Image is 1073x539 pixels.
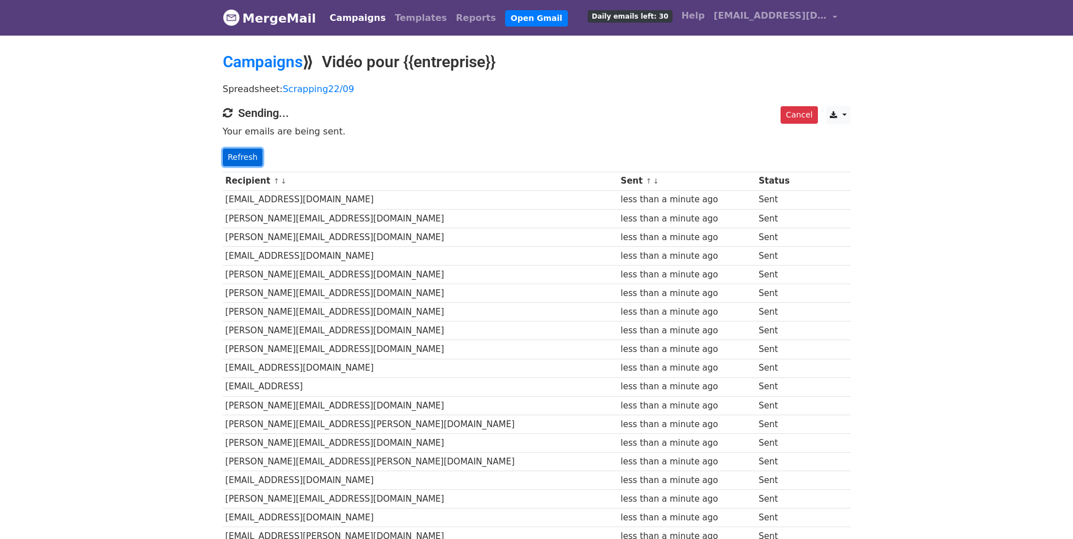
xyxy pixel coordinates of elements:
div: less than a minute ago [620,250,753,263]
div: less than a minute ago [620,287,753,300]
a: MergeMail [223,6,316,30]
div: less than a minute ago [620,231,753,244]
td: [PERSON_NAME][EMAIL_ADDRESS][DOMAIN_NAME] [223,209,618,228]
div: less than a minute ago [620,455,753,468]
td: [PERSON_NAME][EMAIL_ADDRESS][DOMAIN_NAME] [223,266,618,284]
td: Sent [756,415,804,433]
td: Sent [756,396,804,415]
td: [PERSON_NAME][EMAIL_ADDRESS][DOMAIN_NAME] [223,433,618,452]
div: less than a minute ago [620,399,753,412]
td: Sent [756,228,804,246]
a: Daily emails left: 30 [583,5,676,27]
td: [PERSON_NAME][EMAIL_ADDRESS][DOMAIN_NAME] [223,228,618,246]
td: Sent [756,340,804,359]
p: Spreadsheet: [223,83,851,95]
a: ↓ [653,177,659,185]
td: [PERSON_NAME][EMAIL_ADDRESS][PERSON_NAME][DOMAIN_NAME] [223,453,618,471]
th: Sent [618,172,756,190]
th: Recipient [223,172,618,190]
a: [EMAIL_ADDRESS][DOMAIN_NAME] [709,5,842,31]
span: Daily emails left: 30 [588,10,672,23]
div: less than a minute ago [620,493,753,506]
td: [PERSON_NAME][EMAIL_ADDRESS][DOMAIN_NAME] [223,284,618,303]
div: less than a minute ago [620,511,753,524]
td: [EMAIL_ADDRESS] [223,377,618,396]
div: less than a minute ago [620,418,753,431]
a: Cancel [781,106,817,124]
span: [EMAIL_ADDRESS][DOMAIN_NAME] [714,9,827,23]
a: Help [677,5,709,27]
a: Templates [390,7,451,29]
a: Reports [451,7,501,29]
td: [PERSON_NAME][EMAIL_ADDRESS][DOMAIN_NAME] [223,303,618,321]
td: [EMAIL_ADDRESS][DOMAIN_NAME] [223,190,618,209]
td: Sent [756,508,804,527]
div: less than a minute ago [620,306,753,319]
td: Sent [756,246,804,265]
td: [PERSON_NAME][EMAIL_ADDRESS][DOMAIN_NAME] [223,340,618,359]
td: [PERSON_NAME][EMAIL_ADDRESS][PERSON_NAME][DOMAIN_NAME] [223,415,618,433]
td: [PERSON_NAME][EMAIL_ADDRESS][DOMAIN_NAME] [223,490,618,508]
a: Refresh [223,149,263,166]
td: [PERSON_NAME][EMAIL_ADDRESS][DOMAIN_NAME] [223,321,618,340]
div: less than a minute ago [620,193,753,206]
div: less than a minute ago [620,362,753,375]
td: Sent [756,490,804,508]
td: [EMAIL_ADDRESS][DOMAIN_NAME] [223,471,618,490]
td: Sent [756,359,804,377]
a: Scrapping22/09 [283,84,355,94]
td: [EMAIL_ADDRESS][DOMAIN_NAME] [223,359,618,377]
div: less than a minute ago [620,268,753,281]
div: less than a minute ago [620,474,753,487]
td: Sent [756,377,804,396]
div: less than a minute ago [620,324,753,337]
img: MergeMail logo [223,9,240,26]
a: ↑ [645,177,652,185]
p: Your emails are being sent. [223,125,851,137]
div: less than a minute ago [620,343,753,356]
a: Campaigns [223,53,303,71]
td: [PERSON_NAME][EMAIL_ADDRESS][DOMAIN_NAME] [223,396,618,415]
td: Sent [756,433,804,452]
td: [EMAIL_ADDRESS][DOMAIN_NAME] [223,508,618,527]
td: [EMAIL_ADDRESS][DOMAIN_NAME] [223,246,618,265]
td: Sent [756,321,804,340]
div: less than a minute ago [620,212,753,225]
td: Sent [756,266,804,284]
a: Open Gmail [505,10,568,27]
td: Sent [756,471,804,490]
td: Sent [756,209,804,228]
div: less than a minute ago [620,437,753,450]
iframe: Chat Widget [1016,485,1073,539]
td: Sent [756,284,804,303]
a: Campaigns [325,7,390,29]
td: Sent [756,303,804,321]
th: Status [756,172,804,190]
a: ↓ [281,177,287,185]
h4: Sending... [223,106,851,120]
td: Sent [756,190,804,209]
a: ↑ [273,177,279,185]
h2: ⟫ Vidéo pour {{entreprise}} [223,53,851,72]
td: Sent [756,453,804,471]
div: less than a minute ago [620,380,753,393]
div: Widget de chat [1016,485,1073,539]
